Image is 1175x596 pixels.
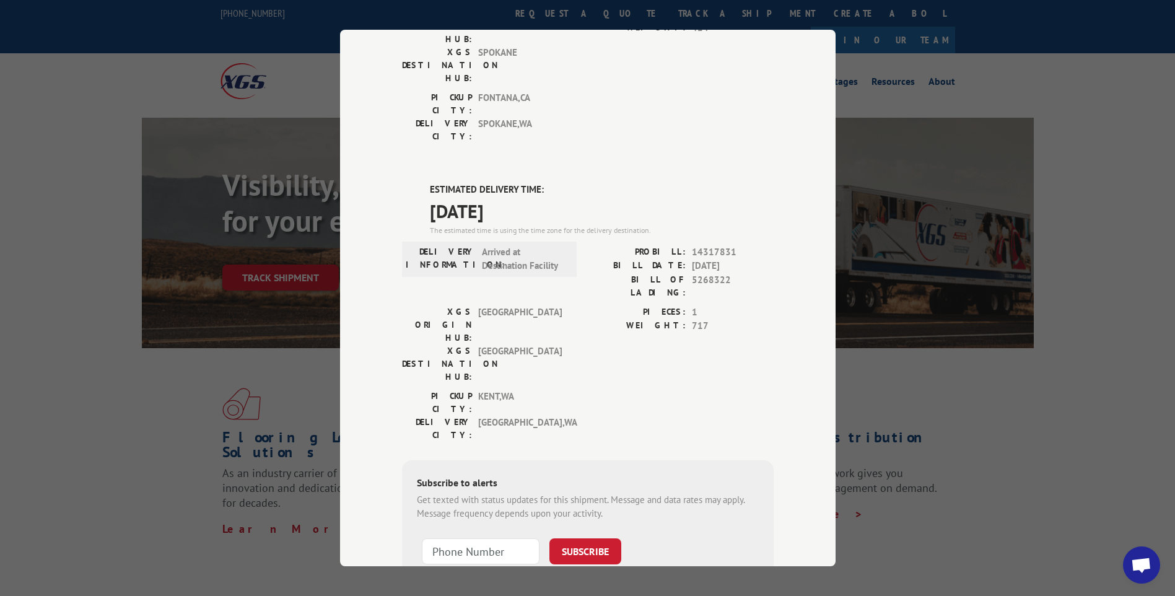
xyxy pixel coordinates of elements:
[478,416,562,442] span: [GEOGRAPHIC_DATA] , WA
[430,183,774,197] label: ESTIMATED DELIVERY TIME:
[692,245,774,260] span: 14317831
[402,91,472,117] label: PICKUP CITY:
[402,305,472,344] label: XGS ORIGIN HUB:
[430,225,774,236] div: The estimated time is using the time zone for the delivery destination.
[692,259,774,273] span: [DATE]
[1123,546,1160,584] div: Open chat
[588,259,686,273] label: BILL DATE:
[422,538,539,564] input: Phone Number
[402,46,472,85] label: XGS DESTINATION HUB:
[430,197,774,225] span: [DATE]
[417,475,759,493] div: Subscribe to alerts
[478,344,562,383] span: [GEOGRAPHIC_DATA]
[482,245,566,273] span: Arrived at Destination Facility
[417,493,759,521] div: Get texted with status updates for this shipment. Message and data rates may apply. Message frequ...
[588,245,686,260] label: PROBILL:
[402,117,472,143] label: DELIVERY CITY:
[478,305,562,344] span: [GEOGRAPHIC_DATA]
[692,305,774,320] span: 1
[588,273,686,299] label: BILL OF LADING:
[402,416,472,442] label: DELIVERY CITY:
[692,319,774,333] span: 717
[692,273,774,299] span: 5268322
[478,117,562,143] span: SPOKANE , WA
[402,344,472,383] label: XGS DESTINATION HUB:
[478,91,562,117] span: FONTANA , CA
[478,390,562,416] span: KENT , WA
[588,319,686,333] label: WEIGHT:
[406,245,476,273] label: DELIVERY INFORMATION:
[402,390,472,416] label: PICKUP CITY:
[478,46,562,85] span: SPOKANE
[549,538,621,564] button: SUBSCRIBE
[588,305,686,320] label: PIECES:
